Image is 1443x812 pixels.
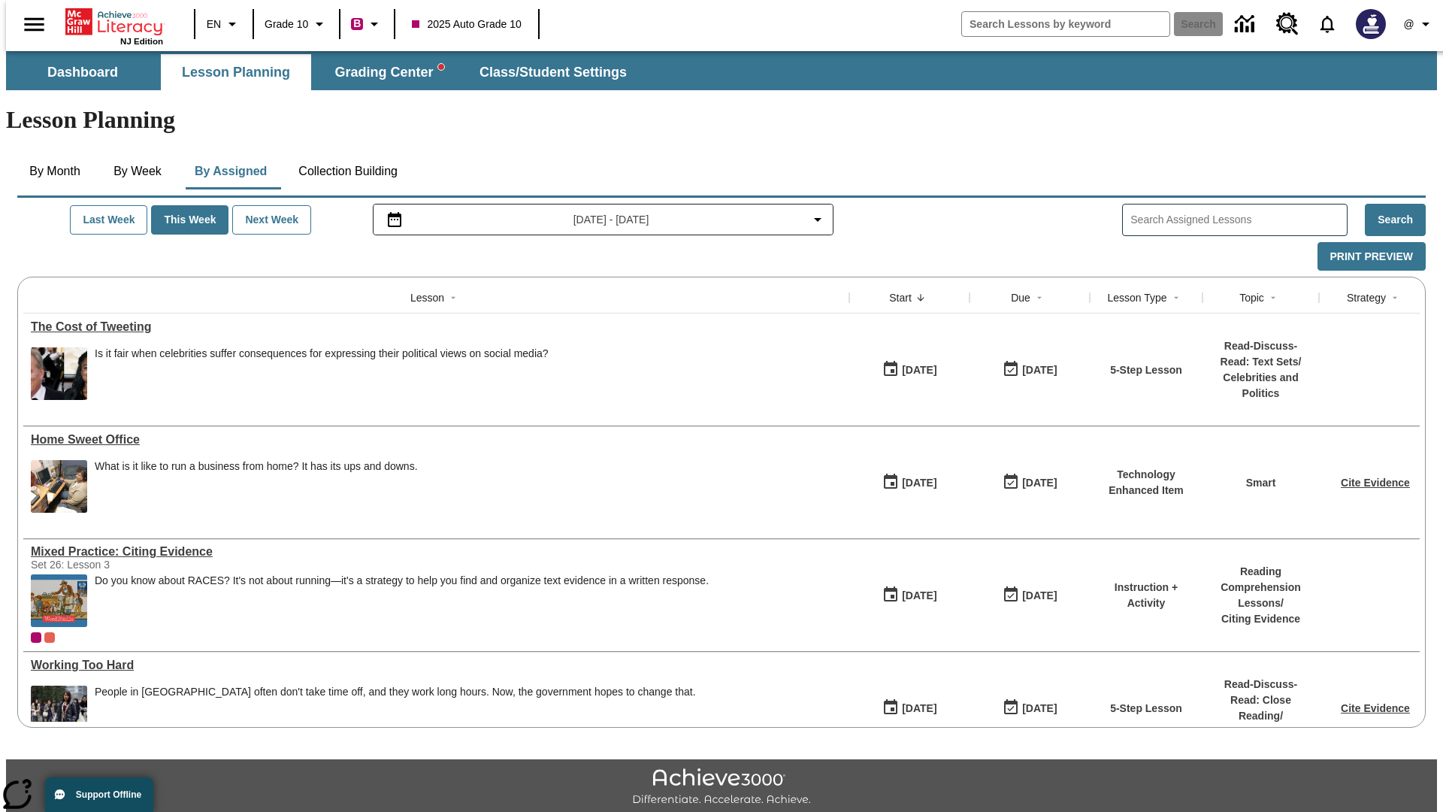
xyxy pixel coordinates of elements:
button: Language: EN, Select a language [200,11,248,38]
img: A woman wearing a headset sitting at a desk working on a computer. Working from home has benefits... [31,460,87,513]
div: Working Too Hard [31,659,842,672]
span: Dashboard [47,64,118,81]
p: Read-Discuss-Read: Text Sets / [1210,338,1311,370]
span: [DATE] - [DATE] [573,212,649,228]
img: sharing political opinions on social media can impact your career [31,347,87,400]
p: Smart [1246,475,1276,491]
span: @ [1403,17,1414,32]
div: Lesson Type [1107,290,1166,305]
div: Topic [1239,290,1264,305]
img: Achieve3000 Differentiate Accelerate Achieve [632,768,811,807]
div: Home Sweet Office [31,433,842,447]
div: The Cost of Tweeting [31,320,842,334]
input: Search Assigned Lessons [1130,209,1347,231]
button: Print Preview [1317,242,1426,271]
div: [DATE] [1022,586,1057,605]
button: Boost Class color is violet red. Change class color [345,11,389,38]
p: 5-Step Lesson [1110,701,1182,717]
p: Technology Enhanced Item [1097,467,1195,498]
svg: writing assistant alert [438,64,444,70]
div: [DATE] [1022,474,1057,492]
h1: Lesson Planning [6,106,1437,134]
a: Notifications [1308,5,1347,44]
span: Grade 10 [265,17,308,32]
div: What is it like to run a business from home? It has its ups and downs. [95,460,418,513]
p: Instruction + Activity [1097,580,1195,611]
div: Current Class [31,632,41,643]
button: Next Week [232,205,311,235]
button: Collection Building [286,153,410,189]
button: Dashboard [8,54,158,90]
button: Sort [1264,289,1282,307]
div: [DATE] [902,699,936,718]
span: Class/Student Settings [479,64,627,81]
button: Lesson Planning [161,54,311,90]
img: Avatar [1356,9,1386,39]
div: Set 26: Lesson 3 [31,559,256,571]
button: 10/13/25: Last day the lesson can be accessed [997,468,1062,497]
div: Strategy [1347,290,1386,305]
div: People in Japan often don't take time off, and they work long hours. Now, the government hopes to... [95,686,696,738]
button: Grading Center [314,54,464,90]
button: 10/13/25: First time the lesson was available [877,468,942,497]
span: 2025 Auto Grade 10 [412,17,521,32]
a: Home Sweet Office, Lessons [31,433,842,447]
a: Data Center [1226,4,1267,45]
div: [DATE] [902,361,936,380]
div: [DATE] [1022,361,1057,380]
button: By Assigned [183,153,279,189]
a: Home [65,7,163,37]
svg: Collapse Date Range Filter [809,211,827,229]
button: 10/15/25: Last day the lesson can be accessed [997,356,1062,384]
div: Due [1011,290,1030,305]
button: Search [1365,204,1426,236]
button: 10/13/25: Last day the lesson can be accessed [997,694,1062,723]
span: NJ Edition [120,37,163,46]
span: B [353,14,361,33]
div: [DATE] [902,474,936,492]
div: Is it fair when celebrities suffer consequences for expressing their political views on social me... [95,347,549,360]
div: Start [889,290,912,305]
button: 10/13/25: First time the lesson was available [877,694,942,723]
div: What is it like to run a business from home? It has its ups and downs. [95,460,418,473]
div: SubNavbar [6,54,640,90]
p: Do you know about RACES? It's not about running—it's a strategy to help you find and organize tex... [95,574,709,587]
button: Profile/Settings [1395,11,1443,38]
button: Select a new avatar [1347,5,1395,44]
a: Cite Evidence [1341,477,1410,489]
button: Sort [1030,289,1048,307]
button: Last Week [70,205,147,235]
div: Lesson [410,290,444,305]
span: EN [207,17,221,32]
div: OL 2025 Auto Grade 11 [44,632,55,643]
p: Celebrities and Politics [1210,370,1311,401]
button: 10/13/25: First time the lesson was available [877,581,942,610]
div: [DATE] [1022,699,1057,718]
a: Working Too Hard , Lessons [31,659,842,672]
button: Sort [444,289,462,307]
div: [DATE] [902,586,936,605]
a: Resource Center, Will open in new tab [1267,4,1308,44]
img: A color illustration from 1883 shows a penny lick vendor standing behind an ice cream cart with a... [31,574,87,627]
p: Reading Comprehension Lessons / [1210,564,1311,611]
button: 10/13/25: Last day the lesson can be accessed [997,581,1062,610]
span: Lesson Planning [182,64,290,81]
p: Citing Evidence [1210,611,1311,627]
a: Cite Evidence [1341,702,1410,714]
p: 5-Step Lesson [1110,362,1182,378]
input: search field [962,12,1169,36]
button: Class/Student Settings [467,54,639,90]
button: By Week [100,153,175,189]
button: By Month [17,153,92,189]
div: Do you know about RACES? It's not about running—it's a strategy to help you find and organize tex... [95,574,709,627]
button: Grade: Grade 10, Select a grade [259,11,334,38]
a: The Cost of Tweeting, Lessons [31,320,842,334]
p: People in [GEOGRAPHIC_DATA] often don't take time off, and they work long hours. Now, the governm... [95,686,696,698]
div: Is it fair when celebrities suffer consequences for expressing their political views on social me... [95,347,549,400]
div: SubNavbar [6,51,1437,90]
